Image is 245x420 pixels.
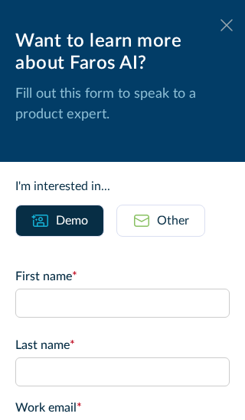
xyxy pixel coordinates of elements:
div: Other [157,212,189,230]
label: Last name [15,336,230,354]
label: Work email [15,399,230,417]
label: First name [15,267,230,286]
p: Fill out this form to speak to a product expert. [15,84,230,125]
div: Want to learn more about Faros AI? [15,31,230,75]
div: I'm interested in... [15,177,230,195]
div: Demo [56,212,88,230]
